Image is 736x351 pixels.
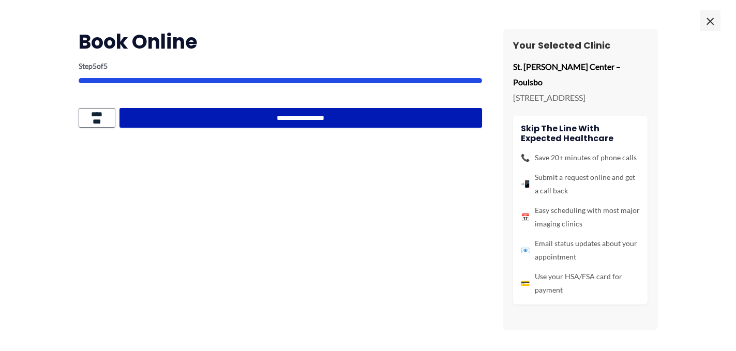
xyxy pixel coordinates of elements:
span: 5 [103,62,108,70]
h3: Your Selected Clinic [513,39,648,51]
h4: Skip the line with Expected Healthcare [521,124,640,143]
li: Email status updates about your appointment [521,237,640,264]
span: 📅 [521,210,530,224]
p: Step of [79,63,482,70]
p: [STREET_ADDRESS] [513,90,648,105]
span: 📞 [521,151,530,164]
span: 📧 [521,243,530,257]
li: Save 20+ minutes of phone calls [521,151,640,164]
span: × [700,10,720,31]
span: 📲 [521,177,530,191]
li: Submit a request online and get a call back [521,171,640,197]
span: 5 [93,62,97,70]
li: Easy scheduling with most major imaging clinics [521,204,640,231]
h2: Book Online [79,29,482,54]
li: Use your HSA/FSA card for payment [521,270,640,297]
p: St. [PERSON_NAME] Center – Poulsbo [513,59,648,89]
span: 💳 [521,277,530,290]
